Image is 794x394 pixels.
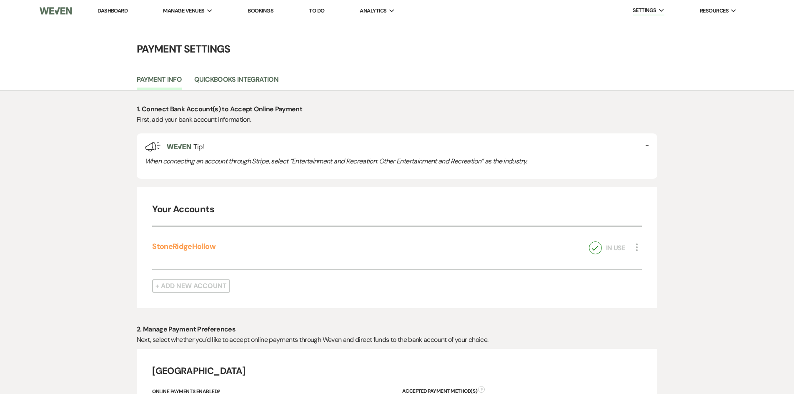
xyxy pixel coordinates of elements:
h3: 2. Manage Payment Preferences [137,325,658,334]
span: ? [478,386,485,393]
div: In Use [589,241,625,254]
a: Payment Info [137,74,182,90]
a: To Do [309,7,324,14]
div: Tip! [137,133,658,179]
p: First, add your bank account information. [137,114,658,125]
p: Next, select whether you’d like to accept online payments through Weven and direct funds to the b... [137,334,658,345]
h4: Your Accounts [152,203,642,216]
img: loud-speaker-illustration.svg [145,142,161,152]
div: When connecting an account through Stripe, select “Entertainment and Recreation: Other Entertainm... [145,152,649,171]
a: Quickbooks Integration [194,74,278,90]
a: StoneRidgeHollow [152,241,215,251]
img: Weven Logo [40,2,71,20]
a: Dashboard [98,7,128,14]
button: - [645,142,649,149]
button: + Add New Account [152,279,230,293]
h4: [GEOGRAPHIC_DATA] [152,365,642,378]
span: Manage Venues [163,7,204,15]
span: Analytics [360,7,386,15]
p: 1. Connect Bank Account(s) to Accept Online Payment [137,104,658,115]
h4: Payment Settings [97,42,697,56]
span: Settings [633,6,656,15]
img: weven-logo-green.svg [167,144,191,149]
span: Resources [700,7,729,15]
a: Bookings [248,7,273,14]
